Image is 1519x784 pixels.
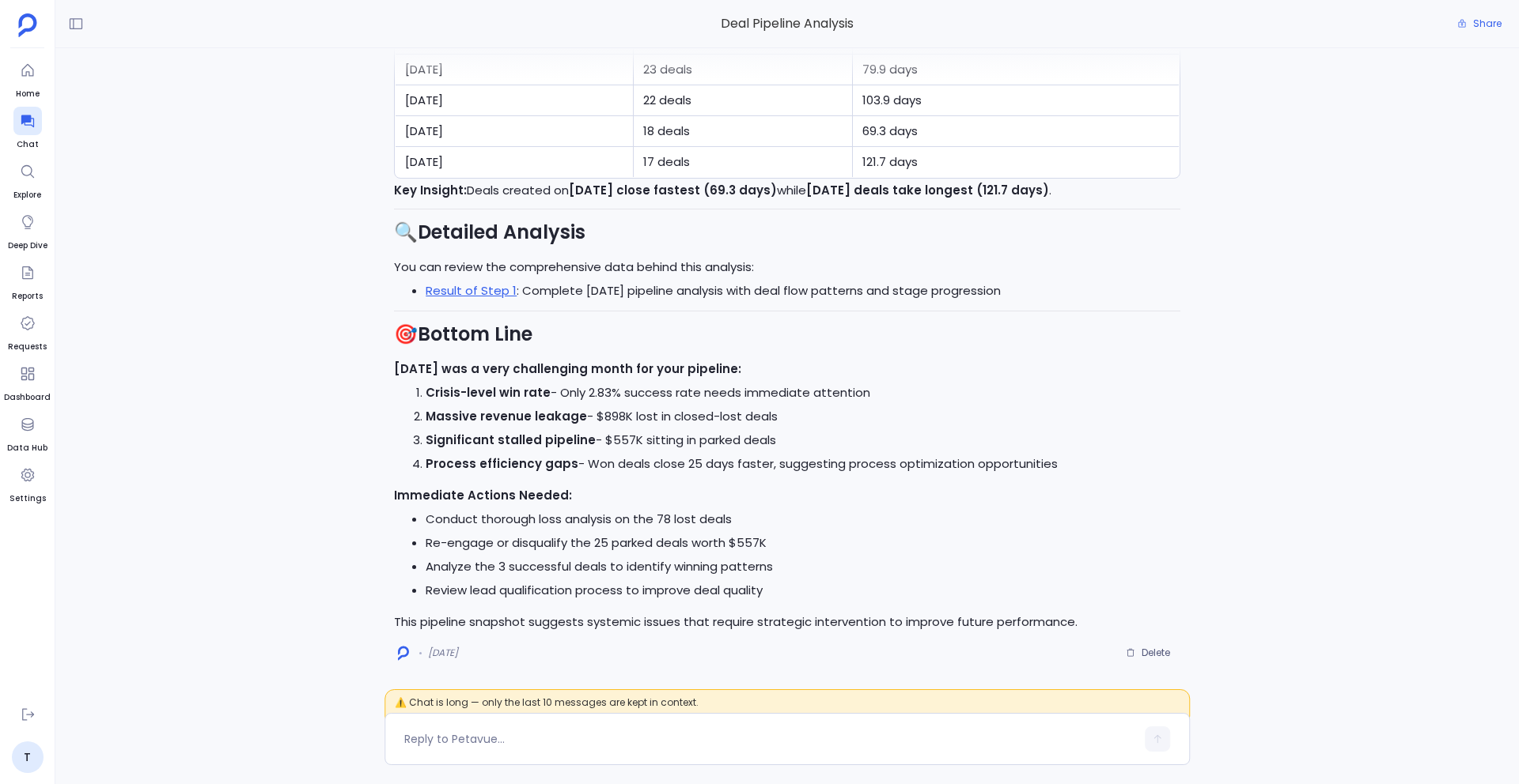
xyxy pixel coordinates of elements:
[426,282,517,299] a: Result of Step 1
[1448,13,1511,35] button: Share
[396,147,634,178] td: [DATE]
[428,646,458,659] span: [DATE]
[394,179,1180,202] p: Deals created on while .
[806,182,1049,198] strong: [DATE] deals take longest (121.7 days)
[426,384,551,401] strong: Crisis-level win rate
[426,432,596,448] strong: Significant stalled pipeline
[12,741,44,773] a: T
[426,405,1180,428] li: - $898K lost in closed-lost deals
[418,219,585,245] strong: Detailed Analysis
[394,610,1180,634] p: This pipeline snapshot suggests systemic issues that require strategic intervention to improve fu...
[569,182,777,198] strong: [DATE] close fastest (69.3 days)
[426,555,1180,579] li: Analyze the 3 successful deals to identify winning patterns
[8,208,47,252] a: Deep Dive
[7,442,47,454] span: Data Hub
[384,689,1190,726] span: ⚠️ Chat is long — only the last 10 messages are kept in context.
[9,492,46,505] span: Settings
[634,147,853,178] td: 17 deals
[4,391,51,404] span: Dashboard
[394,255,1180,279] p: You can review the comprehensive data behind this analysis:
[396,116,634,147] td: [DATE]
[8,309,47,353] a: Requests
[396,85,634,116] td: [DATE]
[384,13,1190,34] span: Deal Pipeline Analysis
[426,507,1180,531] li: Conduct thorough loss analysis on the 78 lost deals
[13,157,42,202] a: Explore
[394,182,467,198] strong: Key Insight:
[4,360,51,404] a: Dashboard
[426,455,578,472] strong: Process efficiency gaps
[12,290,43,303] span: Reports
[418,321,532,347] strong: Bottom Line
[398,646,409,661] img: logo
[394,321,1180,348] h2: 🎯
[853,147,1180,178] td: 121.7 days
[13,56,42,100] a: Home
[8,239,47,252] span: Deep Dive
[13,138,42,151] span: Chat
[394,487,572,503] strong: Immediate Actions Needed:
[18,13,37,37] img: petavue logo
[394,360,741,377] strong: [DATE] was a very challenging month for your pipeline:
[426,279,1180,303] li: : Complete [DATE] pipeline analysis with deal flow patterns and stage progression
[12,258,43,303] a: Reports
[9,461,46,505] a: Settings
[13,107,42,151] a: Chat
[426,408,587,424] strong: Massive revenue leakage
[426,381,1180,405] li: - Only 2.83% success rate needs immediate attention
[426,452,1180,476] li: - Won deals close 25 days faster, suggesting process optimization opportunities
[13,88,42,100] span: Home
[394,219,1180,246] h2: 🔍
[634,85,853,116] td: 22 deals
[13,189,42,202] span: Explore
[634,116,853,147] td: 18 deals
[426,579,1180,602] li: Review lead qualification process to improve deal quality
[7,410,47,454] a: Data Hub
[426,428,1180,452] li: - $557K sitting in parked deals
[8,341,47,353] span: Requests
[426,531,1180,555] li: Re-engage or disqualify the 25 parked deals worth $557K
[1473,17,1502,30] span: Share
[853,116,1180,147] td: 69.3 days
[1116,641,1180,665] button: Delete
[853,85,1180,116] td: 103.9 days
[1142,646,1170,659] span: Delete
